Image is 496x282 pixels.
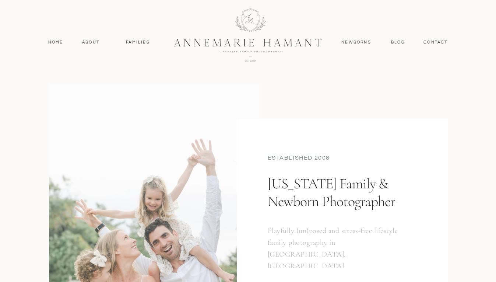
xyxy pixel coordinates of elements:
a: contact [420,39,452,46]
a: Home [45,39,67,46]
a: About [80,39,102,46]
a: Families [122,39,155,46]
a: Newborns [339,39,374,46]
div: established 2008 [268,154,417,164]
h1: [US_STATE] Family & Newborn Photographer [268,175,414,239]
h3: Playfully (un)posed and stress-free lifestyle family photography in [GEOGRAPHIC_DATA], [GEOGRAPHI... [268,225,407,268]
a: Blog [390,39,407,46]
